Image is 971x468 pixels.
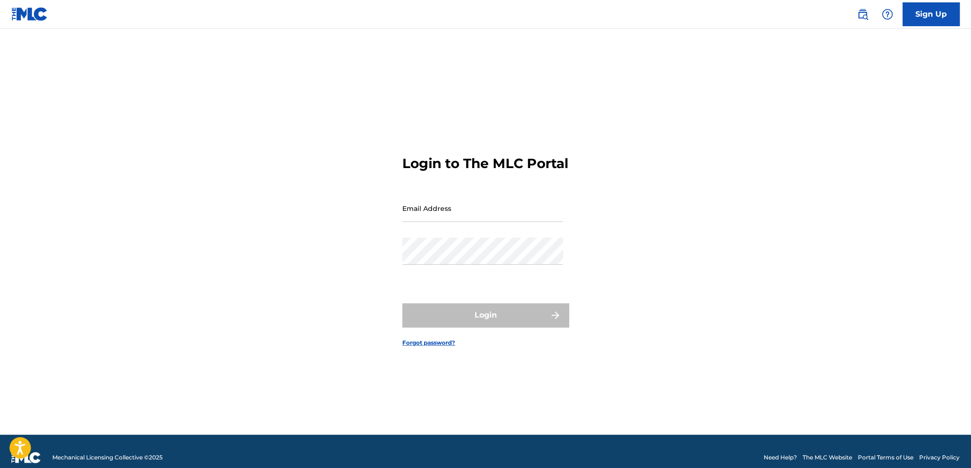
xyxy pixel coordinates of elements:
a: Privacy Policy [919,453,960,462]
img: logo [11,452,41,463]
a: Public Search [853,5,872,24]
img: help [882,9,893,20]
img: MLC Logo [11,7,48,21]
h3: Login to The MLC Portal [402,155,568,172]
a: Forgot password? [402,339,455,347]
span: Mechanical Licensing Collective © 2025 [52,453,163,462]
div: Help [878,5,897,24]
a: Portal Terms of Use [858,453,913,462]
a: Need Help? [764,453,797,462]
img: search [857,9,868,20]
a: The MLC Website [803,453,852,462]
a: Sign Up [903,2,960,26]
